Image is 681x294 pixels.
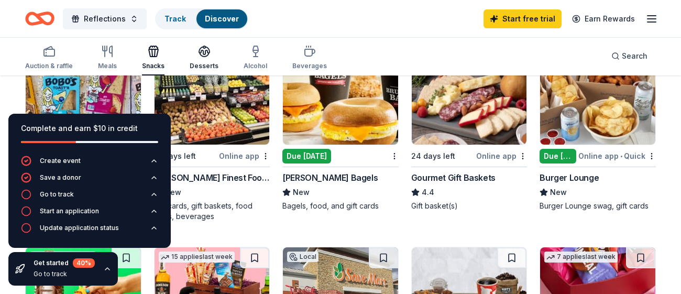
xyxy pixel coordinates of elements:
[40,207,99,215] div: Start an application
[411,45,528,211] a: Image for Gourmet Gift Baskets16 applieslast week24 days leftOnline appGourmet Gift Baskets4.4Gif...
[190,41,218,75] button: Desserts
[411,150,455,162] div: 24 days left
[40,173,81,182] div: Save a donor
[63,8,147,29] button: Reflections
[159,252,235,263] div: 15 applies last week
[84,13,126,25] span: Reflections
[25,6,54,31] a: Home
[21,223,158,239] button: Update application status
[550,186,567,199] span: New
[21,156,158,172] button: Create event
[566,9,641,28] a: Earn Rewards
[282,149,331,164] div: Due [DATE]
[154,171,270,184] div: [PERSON_NAME] Finest Foods
[34,258,95,268] div: Get started
[26,45,141,145] img: Image for Bobo's Bakery
[540,201,656,211] div: Burger Lounge swag, gift cards
[412,45,527,145] img: Image for Gourmet Gift Baskets
[540,45,655,145] img: Image for Burger Lounge
[98,62,117,70] div: Meals
[287,252,318,262] div: Local
[155,45,270,145] img: Image for Jensen’s Finest Foods
[154,201,270,222] div: Gift cards, gift baskets, food items, beverages
[540,45,656,211] a: Image for Burger LoungeLocalDue [DATE]Online app•QuickBurger LoungeNewBurger Lounge swag, gift cards
[142,41,164,75] button: Snacks
[98,41,117,75] button: Meals
[73,258,95,268] div: 40 %
[620,152,622,160] span: •
[21,206,158,223] button: Start an application
[540,171,599,184] div: Burger Lounge
[25,62,73,70] div: Auction & raffle
[21,122,158,135] div: Complete and earn $10 in credit
[205,14,239,23] a: Discover
[292,41,327,75] button: Beverages
[282,45,399,211] a: Image for Bruegger's BagelsDue [DATE][PERSON_NAME] BagelsNewBagels, food, and gift cards
[21,189,158,206] button: Go to track
[40,190,74,199] div: Go to track
[21,172,158,189] button: Save a donor
[34,270,95,278] div: Go to track
[142,62,164,70] div: Snacks
[283,45,398,145] img: Image for Bruegger's Bagels
[155,8,248,29] button: TrackDiscover
[190,62,218,70] div: Desserts
[411,201,528,211] div: Gift basket(s)
[164,14,186,23] a: Track
[603,46,656,67] button: Search
[540,149,576,164] div: Due [DATE]
[544,252,618,263] div: 7 applies last week
[422,186,434,199] span: 4.4
[282,201,399,211] div: Bagels, food, and gift cards
[578,149,656,162] div: Online app Quick
[244,62,267,70] div: Alcohol
[484,9,562,28] a: Start free trial
[219,149,270,162] div: Online app
[476,149,527,162] div: Online app
[40,157,81,165] div: Create event
[154,45,270,222] a: Image for Jensen’s Finest FoodsLocal17 days leftOnline app[PERSON_NAME] Finest FoodsNewGift cards...
[282,171,378,184] div: [PERSON_NAME] Bagels
[622,50,647,62] span: Search
[244,41,267,75] button: Alcohol
[40,224,119,232] div: Update application status
[25,41,73,75] button: Auction & raffle
[293,186,310,199] span: New
[411,171,496,184] div: Gourmet Gift Baskets
[292,62,327,70] div: Beverages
